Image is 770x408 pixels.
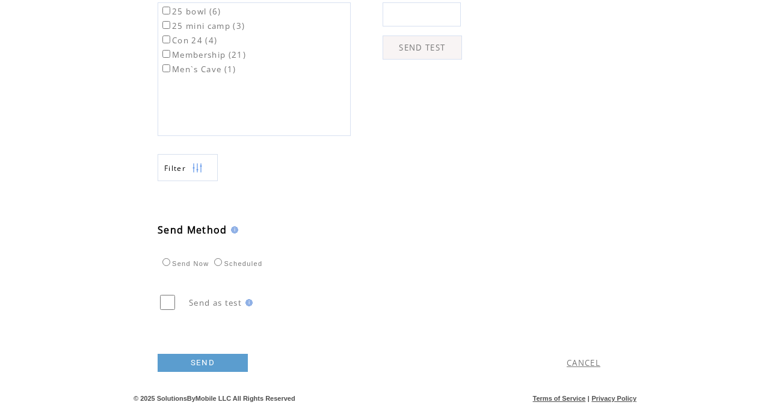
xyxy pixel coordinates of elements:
a: CANCEL [567,357,600,368]
a: Privacy Policy [591,395,636,402]
input: 25 mini camp (3) [162,21,170,29]
span: © 2025 SolutionsByMobile LLC All Rights Reserved [134,395,295,402]
span: | [588,395,590,402]
span: Show filters [164,163,186,173]
label: 25 bowl (6) [160,6,221,17]
img: help.gif [227,226,238,233]
input: Send Now [162,258,170,266]
a: Filter [158,154,218,181]
label: Men`s Cave (1) [160,64,236,75]
span: Send Method [158,223,227,236]
a: SEND [158,354,248,372]
input: Men`s Cave (1) [162,64,170,72]
label: Scheduled [211,260,262,267]
a: Terms of Service [533,395,586,402]
a: SEND TEST [383,36,462,60]
input: 25 bowl (6) [162,7,170,14]
span: Send as test [189,297,242,308]
label: 25 mini camp (3) [160,20,245,31]
input: Membership (21) [162,50,170,58]
img: help.gif [242,299,253,306]
input: Scheduled [214,258,222,266]
img: filters.png [192,155,203,182]
label: Send Now [159,260,209,267]
label: Membership (21) [160,49,246,60]
input: Con 24 (4) [162,36,170,43]
label: Con 24 (4) [160,35,217,46]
